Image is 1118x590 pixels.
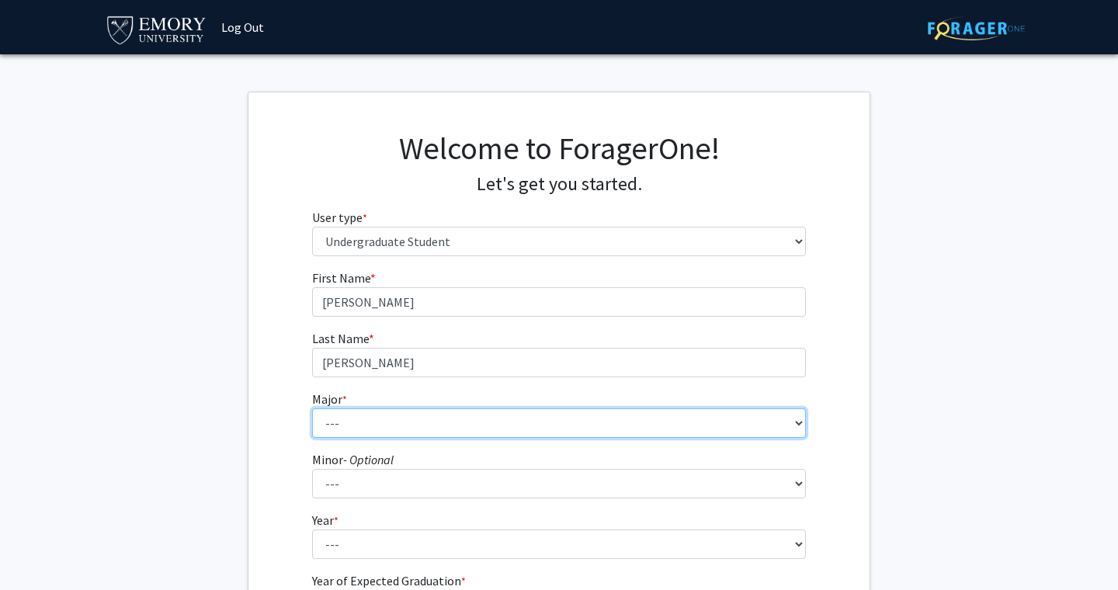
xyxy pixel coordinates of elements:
i: - Optional [343,452,394,467]
label: Year of Expected Graduation [312,571,466,590]
h1: Welcome to ForagerOne! [312,130,807,167]
label: Major [312,390,347,408]
img: ForagerOne Logo [928,16,1025,40]
span: First Name [312,270,370,286]
iframe: Chat [12,520,66,578]
label: Minor [312,450,394,469]
span: Last Name [312,331,369,346]
label: User type [312,208,367,227]
img: Emory University Logo [105,12,208,47]
h4: Let's get you started. [312,173,807,196]
label: Year [312,511,339,529]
